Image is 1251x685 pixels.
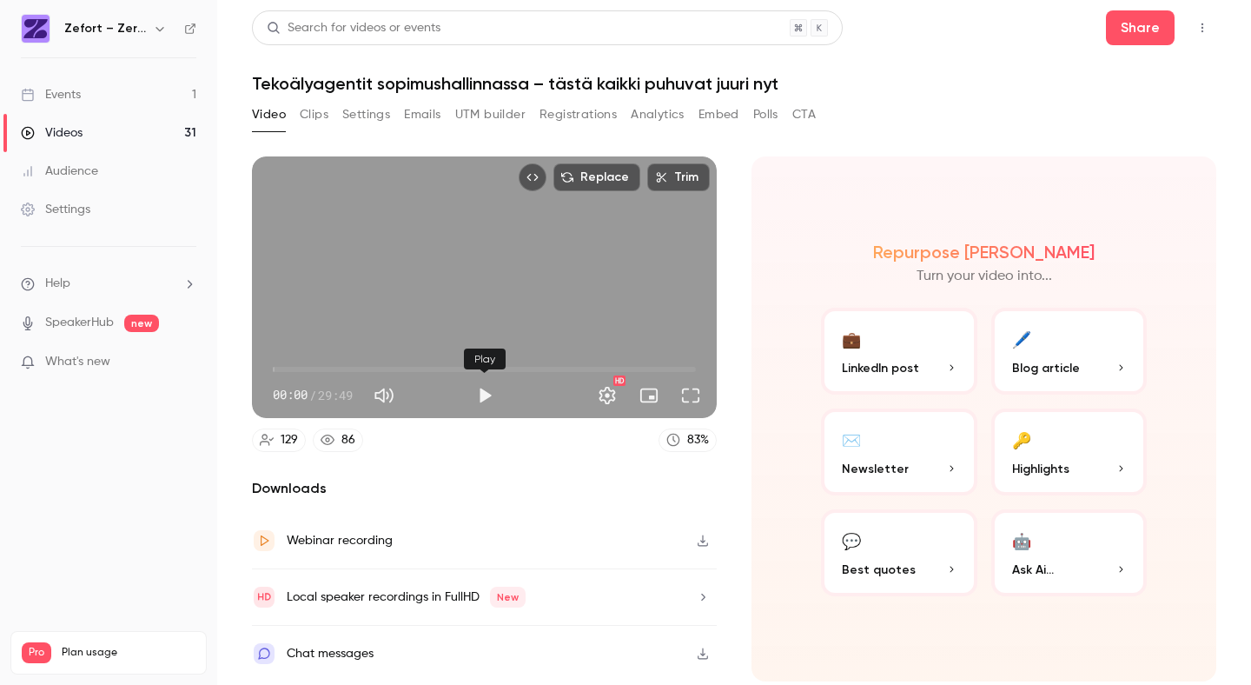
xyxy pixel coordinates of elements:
[273,386,308,404] span: 00:00
[842,325,861,352] div: 💼
[252,429,306,452] a: 129
[21,124,83,142] div: Videos
[842,426,861,453] div: ✉️
[287,530,393,551] div: Webinar recording
[659,429,717,452] a: 83%
[367,378,401,413] button: Mute
[917,266,1052,287] p: Turn your video into...
[842,561,916,579] span: Best quotes
[252,478,717,499] h2: Downloads
[252,73,1216,94] h1: Tekoälyagentit sopimushallinnassa – tästä kaikki puhuvat juuri nyt
[1012,527,1031,554] div: 🤖
[464,349,506,369] div: Play
[273,386,353,404] div: 00:00
[313,429,363,452] a: 86
[553,163,640,191] button: Replace
[842,460,909,478] span: Newsletter
[1012,561,1054,579] span: Ask Ai...
[698,101,739,129] button: Embed
[1106,10,1175,45] button: Share
[490,587,526,608] span: New
[267,19,440,37] div: Search for videos or events
[287,643,374,664] div: Chat messages
[1012,325,1031,352] div: 🖊️
[404,101,440,129] button: Emails
[753,101,778,129] button: Polls
[22,15,50,43] img: Zefort – Zero-Effort Contract Management
[842,527,861,554] div: 💬
[281,431,298,449] div: 129
[613,376,625,386] div: HD
[252,101,286,129] button: Video
[842,359,919,377] span: LinkedIn post
[21,86,81,103] div: Events
[318,386,353,404] span: 29:49
[1012,359,1080,377] span: Blog article
[632,378,666,413] button: Turn on miniplayer
[124,315,159,332] span: new
[821,509,977,596] button: 💬Best quotes
[21,163,98,180] div: Audience
[45,275,70,293] span: Help
[342,101,390,129] button: Settings
[62,646,195,660] span: Plan usage
[647,163,710,191] button: Trim
[64,20,146,37] h6: Zefort – Zero-Effort Contract Management
[21,201,90,218] div: Settings
[287,587,526,608] div: Local speaker recordings in FullHD
[300,101,328,129] button: Clips
[21,275,196,293] li: help-dropdown-opener
[687,431,709,449] div: 83 %
[991,409,1148,495] button: 🔑Highlights
[45,353,110,371] span: What's new
[539,101,617,129] button: Registrations
[821,308,977,395] button: 💼LinkedIn post
[519,163,546,191] button: Embed video
[455,101,526,129] button: UTM builder
[991,308,1148,395] button: 🖊️Blog article
[631,101,685,129] button: Analytics
[1012,460,1069,478] span: Highlights
[873,242,1095,263] h2: Repurpose [PERSON_NAME]
[1012,426,1031,453] div: 🔑
[45,314,114,332] a: SpeakerHub
[590,378,625,413] button: Settings
[1188,14,1216,42] button: Top Bar Actions
[467,378,502,413] button: Play
[991,509,1148,596] button: 🤖Ask Ai...
[792,101,816,129] button: CTA
[22,642,51,663] span: Pro
[175,355,196,370] iframe: Noticeable Trigger
[821,409,977,495] button: ✉️Newsletter
[673,378,708,413] button: Full screen
[341,431,355,449] div: 86
[309,386,316,404] span: /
